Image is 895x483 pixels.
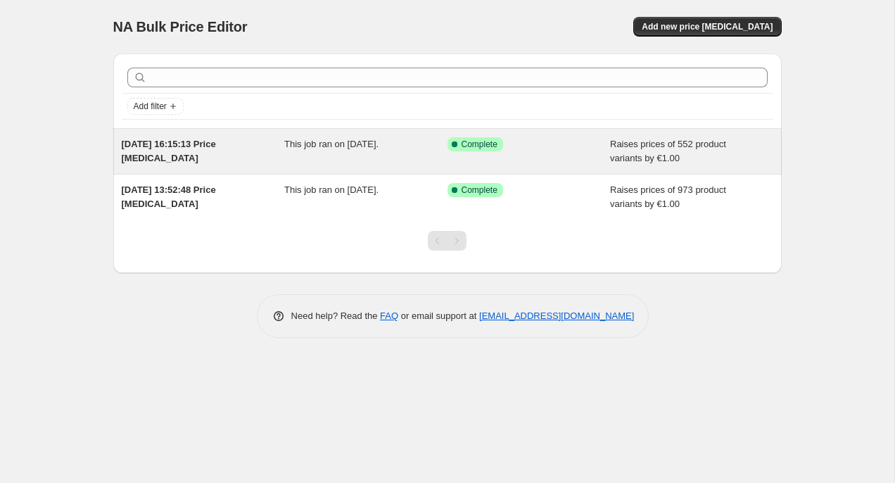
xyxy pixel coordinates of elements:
nav: Pagination [428,231,466,251]
span: NA Bulk Price Editor [113,19,248,34]
span: Complete [462,139,497,150]
span: Complete [462,184,497,196]
span: This job ran on [DATE]. [284,184,379,195]
span: [DATE] 13:52:48 Price [MEDICAL_DATA] [122,184,216,209]
span: Raises prices of 973 product variants by €1.00 [610,184,726,209]
a: [EMAIL_ADDRESS][DOMAIN_NAME] [479,310,634,321]
span: or email support at [398,310,479,321]
button: Add filter [127,98,184,115]
button: Add new price [MEDICAL_DATA] [633,17,781,37]
a: FAQ [380,310,398,321]
span: Need help? Read the [291,310,381,321]
span: Raises prices of 552 product variants by €1.00 [610,139,726,163]
span: This job ran on [DATE]. [284,139,379,149]
span: Add filter [134,101,167,112]
span: [DATE] 16:15:13 Price [MEDICAL_DATA] [122,139,216,163]
span: Add new price [MEDICAL_DATA] [642,21,773,32]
